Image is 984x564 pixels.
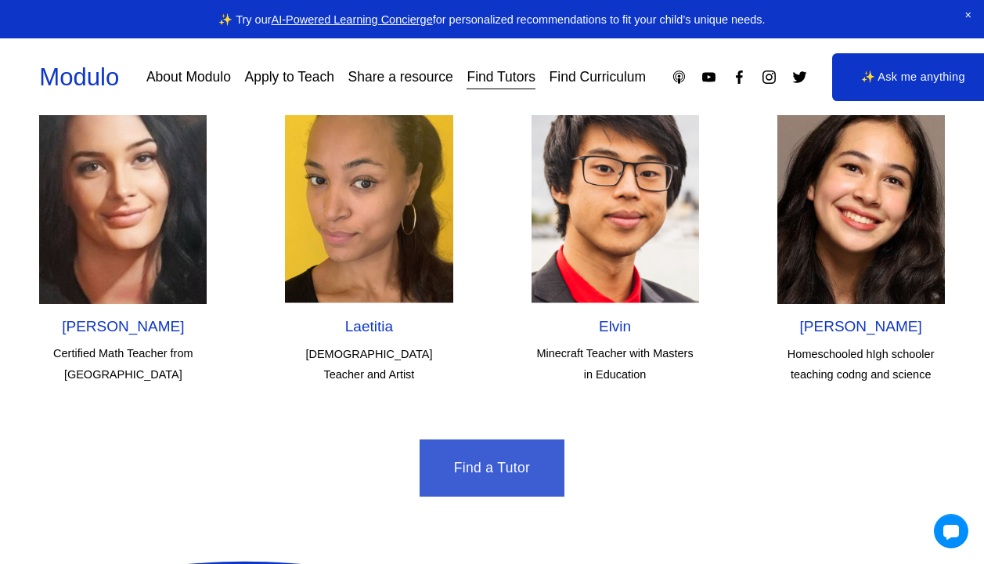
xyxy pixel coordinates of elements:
p: Homeschooled hIgh schooler teaching codng and science [777,344,945,385]
a: Share a resource [348,63,453,91]
h2: [PERSON_NAME] [777,317,945,337]
a: Find Curriculum [550,63,647,91]
a: Apply to Teach [245,63,334,91]
p: [DEMOGRAPHIC_DATA] Teacher and Artist [285,344,452,385]
a: Instagram [761,69,777,85]
p: Certified Math Teacher from [GEOGRAPHIC_DATA] [39,343,207,384]
h2: Elvin [532,317,699,337]
a: About Modulo [146,63,231,91]
p: Minecraft Teacher with Masters in Education [532,343,699,384]
a: Modulo [39,63,119,91]
a: Find Tutors [467,63,535,91]
a: Facebook [731,69,748,85]
h2: Laetitia [285,317,452,337]
a: Find a Tutor [420,439,564,497]
h2: [PERSON_NAME] [39,317,207,337]
a: Apple Podcasts [671,69,687,85]
a: Twitter [791,69,808,85]
a: YouTube [701,69,717,85]
a: AI-Powered Learning Concierge [272,13,433,26]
